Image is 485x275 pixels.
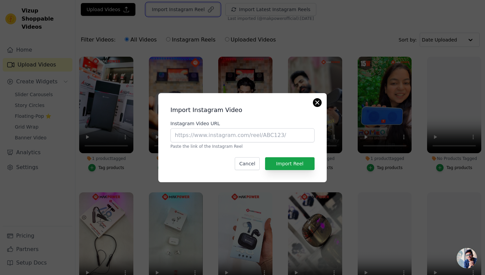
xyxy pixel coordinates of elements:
div: Open chat [457,248,477,268]
p: Paste the link of the Instagram Reel [170,144,315,149]
button: Cancel [235,157,259,170]
button: Import Reel [265,157,315,170]
label: Instagram Video URL [170,120,315,127]
h2: Import Instagram Video [170,105,315,115]
input: https://www.instagram.com/reel/ABC123/ [170,128,315,142]
button: Close modal [313,99,321,107]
